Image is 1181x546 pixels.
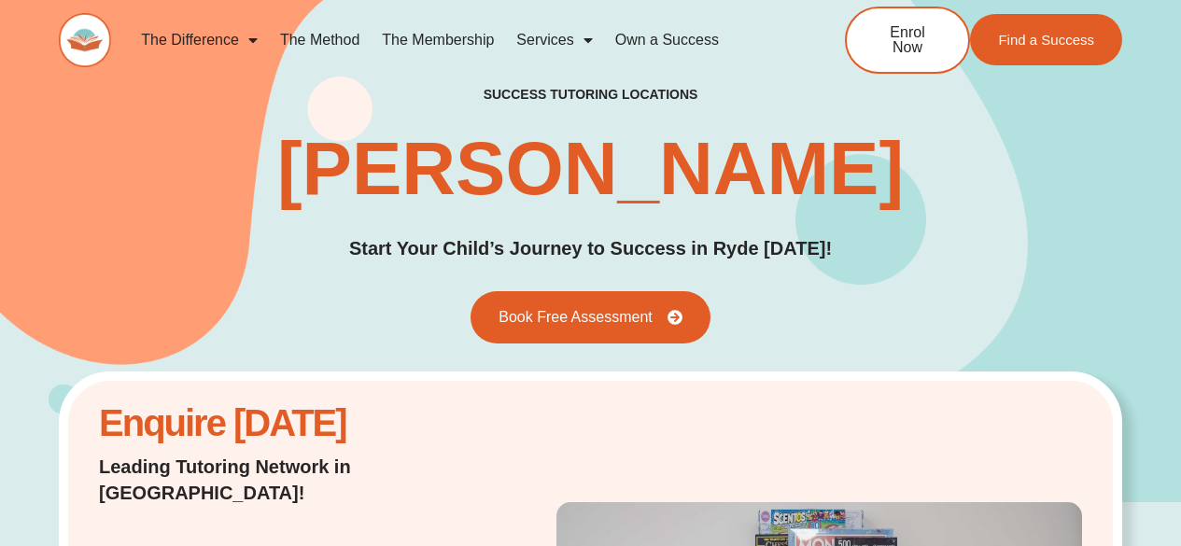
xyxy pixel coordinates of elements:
a: Find a Success [970,14,1122,65]
p: Start Your Child’s Journey to Success in Ryde [DATE]! [349,234,832,263]
a: Enrol Now [845,7,970,74]
p: Leading Tutoring Network in [GEOGRAPHIC_DATA]! [99,454,444,506]
a: Services [505,19,603,62]
nav: Menu [130,19,783,62]
h1: [PERSON_NAME] [277,132,904,206]
a: The Method [269,19,371,62]
span: Book Free Assessment [499,310,653,325]
span: Find a Success [998,33,1094,47]
a: The Difference [130,19,269,62]
a: The Membership [371,19,505,62]
span: Enrol Now [875,25,940,55]
a: Book Free Assessment [471,291,710,343]
h2: Enquire [DATE] [99,412,444,435]
a: Own a Success [604,19,730,62]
